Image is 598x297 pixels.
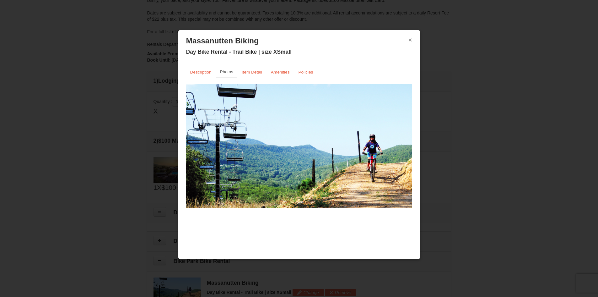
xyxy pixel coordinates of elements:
button: × [408,37,412,43]
a: Description [186,66,216,78]
img: 6619923-26-4a654416.jpg [186,84,412,208]
small: Policies [298,70,313,74]
a: Amenities [267,66,294,78]
small: Item Detail [242,70,262,74]
small: Photos [220,69,233,74]
h3: Massanutten Biking [186,36,412,46]
h4: Day Bike Rental - Trail Bike | size XSmall [186,49,412,55]
a: Photos [216,66,237,78]
small: Amenities [271,70,290,74]
small: Description [190,70,212,74]
a: Item Detail [238,66,266,78]
a: Policies [294,66,317,78]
